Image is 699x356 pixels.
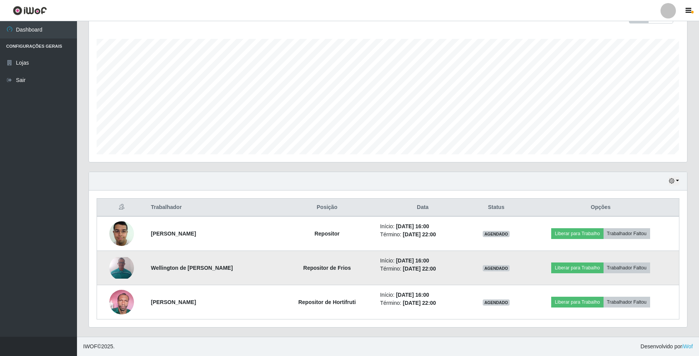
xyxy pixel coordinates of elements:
[396,257,429,264] time: [DATE] 16:00
[303,265,351,271] strong: Repositor de Frios
[403,300,436,306] time: [DATE] 22:00
[380,231,465,239] li: Término:
[396,292,429,298] time: [DATE] 16:00
[483,299,510,306] span: AGENDADO
[146,199,279,217] th: Trabalhador
[604,262,650,273] button: Trabalhador Faltou
[298,299,356,305] strong: Repositor de Hortifruti
[551,228,603,239] button: Liberar para Trabalho
[279,199,376,217] th: Posição
[380,299,465,307] li: Término:
[551,297,603,308] button: Liberar para Trabalho
[403,266,436,272] time: [DATE] 22:00
[403,231,436,237] time: [DATE] 22:00
[551,262,603,273] button: Liberar para Trabalho
[83,343,115,351] span: © 2025 .
[604,228,650,239] button: Trabalhador Faltou
[109,257,134,279] img: 1724302399832.jpeg
[109,286,134,318] img: 1753956520242.jpeg
[640,343,693,351] span: Desenvolvido por
[380,257,465,265] li: Início:
[151,231,196,237] strong: [PERSON_NAME]
[151,265,233,271] strong: Wellington de [PERSON_NAME]
[13,6,47,15] img: CoreUI Logo
[470,199,522,217] th: Status
[483,231,510,237] span: AGENDADO
[380,291,465,299] li: Início:
[380,222,465,231] li: Início:
[522,199,679,217] th: Opções
[682,343,693,349] a: iWof
[314,231,339,237] strong: Repositor
[483,265,510,271] span: AGENDADO
[109,217,134,250] img: 1602822418188.jpeg
[375,199,470,217] th: Data
[151,299,196,305] strong: [PERSON_NAME]
[83,343,97,349] span: IWOF
[396,223,429,229] time: [DATE] 16:00
[380,265,465,273] li: Término:
[604,297,650,308] button: Trabalhador Faltou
